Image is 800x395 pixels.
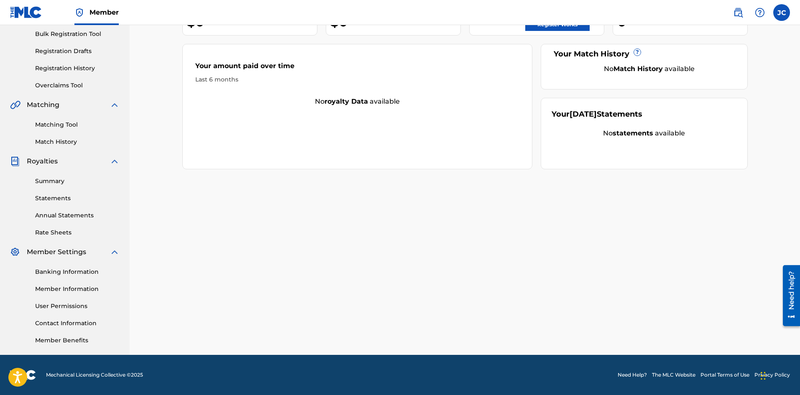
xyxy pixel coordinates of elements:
a: Annual Statements [35,211,120,220]
a: Contact Information [35,319,120,328]
a: Privacy Policy [754,371,790,379]
div: No available [562,64,737,74]
img: expand [110,247,120,257]
img: search [733,8,743,18]
strong: Match History [613,65,663,73]
strong: statements [613,129,653,137]
span: Matching [27,100,59,110]
a: Public Search [730,4,746,21]
span: [DATE] [570,110,597,119]
span: Member Settings [27,247,86,257]
a: Member Information [35,285,120,293]
span: Member [89,8,119,17]
img: MLC Logo [10,6,42,18]
a: Registration History [35,64,120,73]
img: logo [10,370,36,380]
a: User Permissions [35,302,120,311]
a: Summary [35,177,120,186]
img: Royalties [10,156,20,166]
a: Banking Information [35,268,120,276]
div: Your Match History [552,48,737,60]
div: Your Statements [552,109,642,120]
a: Portal Terms of Use [700,371,749,379]
img: expand [110,156,120,166]
strong: royalty data [325,97,368,105]
img: Member Settings [10,247,20,257]
iframe: Chat Widget [758,355,800,395]
a: Matching Tool [35,120,120,129]
a: Overclaims Tool [35,81,120,90]
a: Bulk Registration Tool [35,30,120,38]
a: Rate Sheets [35,228,120,237]
a: The MLC Website [652,371,695,379]
img: expand [110,100,120,110]
span: ? [634,49,641,56]
span: Mechanical Licensing Collective © 2025 [46,371,143,379]
img: Matching [10,100,20,110]
div: Drag [761,363,766,388]
img: Top Rightsholder [74,8,84,18]
iframe: Resource Center [777,262,800,329]
a: Match History [35,138,120,146]
div: No available [183,97,532,107]
div: Last 6 months [195,75,520,84]
img: help [755,8,765,18]
a: Need Help? [618,371,647,379]
div: Help [751,4,768,21]
div: User Menu [773,4,790,21]
span: Royalties [27,156,58,166]
a: Member Benefits [35,336,120,345]
a: Registration Drafts [35,47,120,56]
div: Your amount paid over time [195,61,520,75]
div: No available [552,128,737,138]
a: Statements [35,194,120,203]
